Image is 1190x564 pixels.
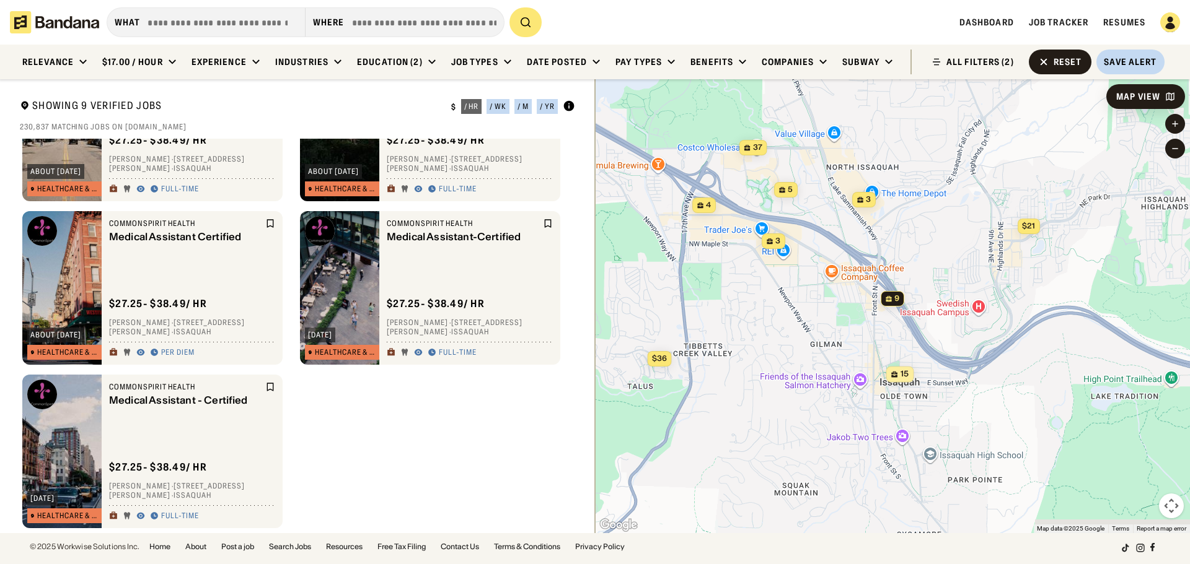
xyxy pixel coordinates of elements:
[387,154,553,173] div: [PERSON_NAME] · [STREET_ADDRESS][PERSON_NAME] · Issaquah
[308,331,332,339] div: [DATE]
[377,543,426,550] a: Free Tax Filing
[185,543,206,550] a: About
[275,56,328,67] div: Industries
[109,231,263,243] div: Medical Assistant Certified
[540,103,555,110] div: / yr
[313,17,345,28] div: Where
[464,103,479,110] div: / hr
[652,354,667,363] span: $36
[109,297,207,310] div: $ 27.25 - $38.49 / hr
[27,216,57,246] img: CommonSpirit Health logo
[109,481,275,500] div: [PERSON_NAME] · [STREET_ADDRESS][PERSON_NAME] · Issaquah
[20,139,575,533] div: grid
[10,11,99,33] img: Bandana logotype
[109,318,275,337] div: [PERSON_NAME] · [STREET_ADDRESS][PERSON_NAME] · Issaquah
[753,142,762,153] span: 37
[161,348,195,358] div: Per diem
[439,184,477,194] div: Full-time
[22,56,74,67] div: Relevance
[109,154,275,173] div: [PERSON_NAME] · [STREET_ADDRESS][PERSON_NAME] · Issaquah
[494,543,560,550] a: Terms & Conditions
[1116,92,1160,101] div: Map View
[1054,58,1082,66] div: Reset
[27,380,57,409] img: CommonSpirit Health logo
[959,17,1014,28] a: Dashboard
[706,200,711,210] span: 4
[30,331,81,339] div: about [DATE]
[1029,17,1088,28] a: Job Tracker
[598,517,639,533] a: Open this area in Google Maps (opens a new window)
[615,56,662,67] div: Pay Types
[518,103,529,110] div: / m
[527,56,587,67] div: Date Posted
[762,56,814,67] div: Companies
[315,349,380,356] div: Healthcare & Mental Health
[305,216,335,246] img: CommonSpirit Health logo
[161,511,199,521] div: Full-time
[387,318,553,337] div: [PERSON_NAME] · [STREET_ADDRESS][PERSON_NAME] · Issaquah
[490,103,506,110] div: / wk
[1022,221,1035,230] span: $21
[387,297,485,310] div: $ 27.25 - $38.49 / hr
[387,231,540,243] div: Medical Assistant-Certified
[221,543,254,550] a: Post a job
[1112,525,1129,532] a: Terms (opens in new tab)
[946,58,1014,66] div: ALL FILTERS (2)
[357,56,423,67] div: Education (2)
[894,293,899,304] span: 9
[439,348,477,358] div: Full-time
[575,543,625,550] a: Privacy Policy
[37,512,102,519] div: Healthcare & Mental Health
[387,134,485,147] div: $ 27.25 - $38.49 / hr
[37,185,102,193] div: Healthcare & Mental Health
[149,543,170,550] a: Home
[775,236,780,246] span: 3
[109,461,207,474] div: $ 27.25 - $38.49 / hr
[109,134,207,147] div: $ 27.25 - $38.49 / hr
[326,543,363,550] a: Resources
[30,495,55,502] div: [DATE]
[901,368,909,380] span: 15
[315,185,380,193] div: Healthcare & Mental Health
[115,17,140,28] div: what
[842,56,879,67] div: Subway
[451,102,456,112] div: $
[161,184,199,194] div: Full-time
[387,219,540,228] div: CommonSpirit Health
[30,168,81,175] div: about [DATE]
[192,56,247,67] div: Experience
[37,349,102,356] div: Healthcare & Mental Health
[109,219,263,228] div: CommonSpirit Health
[451,56,498,67] div: Job Types
[20,99,441,115] div: Showing 9 Verified Jobs
[30,543,139,550] div: © 2025 Workwise Solutions Inc.
[788,184,793,195] span: 5
[598,517,639,533] img: Google
[102,56,163,67] div: $17.00 / hour
[308,168,359,175] div: about [DATE]
[269,543,311,550] a: Search Jobs
[109,382,263,392] div: CommonSpirit Health
[1104,56,1157,67] div: Save Alert
[109,394,263,406] div: Medical Assistant - Certified
[1103,17,1145,28] a: Resumes
[441,543,479,550] a: Contact Us
[1037,525,1104,532] span: Map data ©2025 Google
[1159,493,1184,518] button: Map camera controls
[690,56,733,67] div: Benefits
[20,122,575,132] div: 230,837 matching jobs on [DOMAIN_NAME]
[866,194,871,205] span: 3
[1137,525,1186,532] a: Report a map error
